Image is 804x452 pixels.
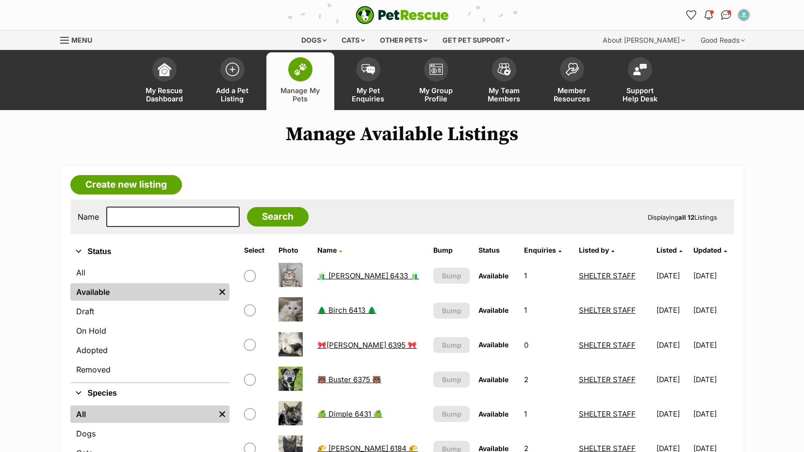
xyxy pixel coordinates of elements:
[335,31,372,50] div: Cats
[579,246,614,254] a: Listed by
[71,36,92,44] span: Menu
[693,363,733,396] td: [DATE]
[70,262,230,382] div: Status
[653,259,692,292] td: [DATE]
[565,63,579,76] img: member-resources-icon-8e73f808a243e03378d46382f2149f9095a855e16c252ad45f914b54edf8863c.svg
[606,52,674,110] a: Support Help Desk
[442,306,461,316] span: Bump
[317,271,419,280] a: 🧃 [PERSON_NAME] 6433 🧃
[721,10,731,20] img: chat-41dd97257d64d25036548639549fe6c8038ab92f7586957e7f3b1b290dea8141.svg
[579,246,609,254] span: Listed by
[656,246,677,254] span: Listed
[579,340,636,350] a: SHELTER STAFF
[317,375,381,384] a: 🐻 Buster 6375 🐻
[373,31,434,50] div: Other pets
[596,31,692,50] div: About [PERSON_NAME]
[70,387,230,400] button: Species
[429,64,443,75] img: group-profile-icon-3fa3cf56718a62981997c0bc7e787c4b2cf8bcc04b72c1350f741eb67cf2f40e.svg
[70,264,230,281] a: All
[131,52,198,110] a: My Rescue Dashboard
[653,293,692,327] td: [DATE]
[694,31,752,50] div: Good Reads
[433,268,469,284] button: Bump
[295,31,333,50] div: Dogs
[550,86,594,103] span: Member Resources
[211,86,254,103] span: Add a Pet Listing
[78,212,99,221] label: Name
[475,242,520,258] th: Status
[705,10,712,20] img: notifications-46538b983faf8c2785f20acdc204bb7945ddae34d4c08c2a6579f10ce5e182be.svg
[739,10,749,20] img: SHELTER STAFF profile pic
[520,397,574,431] td: 1
[317,306,377,315] a: 🌲 Birch 6413 🌲
[266,52,334,110] a: Manage My Pets
[70,245,230,258] button: Status
[693,246,722,254] span: Updated
[294,63,307,76] img: manage-my-pets-icon-02211641906a0b7f246fdf0571729dbe1e7629f14944591b6c1af311fb30b64b.svg
[436,31,517,50] div: Get pet support
[693,259,733,292] td: [DATE]
[361,64,375,75] img: pet-enquiries-icon-7e3ad2cf08bfb03b45e93fb7055b45f3efa6380592205ae92323e6603595dc1f.svg
[433,337,469,353] button: Bump
[478,340,509,349] span: Available
[736,7,752,23] button: My account
[442,340,461,350] span: Bump
[678,213,694,221] strong: all 12
[693,397,733,431] td: [DATE]
[497,63,511,76] img: team-members-icon-5396bd8760b3fe7c0b43da4ab00e1e3bb1a5d9ba89233759b79545d2d3fc5d0d.svg
[470,52,538,110] a: My Team Members
[70,283,215,301] a: Available
[70,361,230,378] a: Removed
[279,86,322,103] span: Manage My Pets
[215,405,230,423] a: Remove filter
[482,86,526,103] span: My Team Members
[70,303,230,320] a: Draft
[442,409,461,419] span: Bump
[334,52,402,110] a: My Pet Enquiries
[478,272,509,280] span: Available
[618,86,662,103] span: Support Help Desk
[356,6,449,24] a: PetRescue
[653,397,692,431] td: [DATE]
[70,341,230,359] a: Adopted
[653,363,692,396] td: [DATE]
[478,410,509,418] span: Available
[442,271,461,281] span: Bump
[579,306,636,315] a: SHELTER STAFF
[143,86,186,103] span: My Rescue Dashboard
[247,207,309,226] input: Search
[215,283,230,301] a: Remove filter
[70,425,230,442] a: Dogs
[240,242,274,258] th: Select
[520,259,574,292] td: 1
[70,405,215,423] a: All
[226,63,239,76] img: add-pet-listing-icon-0afa8454b4691262ce3f59096e99ab1cd57d4a30225e0717b998d2c9b9846f56.svg
[433,303,469,319] button: Bump
[648,213,717,221] span: Displaying Listings
[317,246,342,254] a: Name
[520,328,574,362] td: 0
[429,242,473,258] th: Bump
[414,86,458,103] span: My Group Profile
[701,7,717,23] button: Notifications
[433,371,469,387] button: Bump
[478,375,509,384] span: Available
[198,52,266,110] a: Add a Pet Listing
[538,52,606,110] a: Member Resources
[633,64,647,75] img: help-desk-icon-fdf02630f3aa405de69fd3d07c3f3aa587a6932b1a1747fa1d2bba05be0121f9.svg
[158,63,171,76] img: dashboard-icon-eb2f2d2d3e046f16d808141f083e7271f6b2e854fb5c12c21221c1fb7104beca.svg
[693,246,727,254] a: Updated
[433,406,469,422] button: Bump
[478,306,509,314] span: Available
[520,363,574,396] td: 2
[442,374,461,385] span: Bump
[317,246,337,254] span: Name
[653,328,692,362] td: [DATE]
[719,7,734,23] a: Conversations
[60,31,99,48] a: Menu
[693,293,733,327] td: [DATE]
[317,340,417,350] a: 🎀[PERSON_NAME] 6395 🎀
[693,328,733,362] td: [DATE]
[356,6,449,24] img: logo-e224e6f780fb5917bec1dbf3a21bbac754714ae5b6737aabdf751b685950b380.svg
[520,293,574,327] td: 1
